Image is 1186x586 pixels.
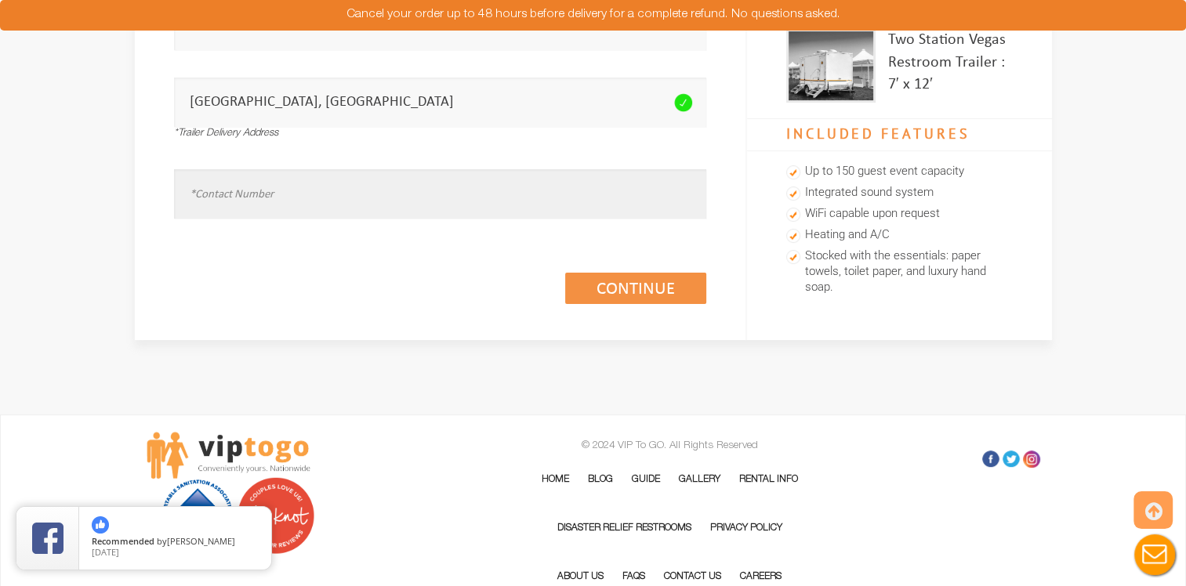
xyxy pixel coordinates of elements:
[731,457,806,502] a: Rental Info
[702,505,790,551] a: Privacy Policy
[982,450,999,468] a: Facebook
[92,546,119,558] span: [DATE]
[786,204,1013,225] li: WiFi capable upon request
[786,161,1013,183] li: Up to 150 guest event capacity
[92,537,259,548] span: by
[624,457,668,502] a: Guide
[147,432,310,479] img: viptogo LogoVIPTOGO
[1023,450,1040,468] a: Insta
[549,505,699,551] a: Disaster Relief Restrooms
[786,183,1013,204] li: Integrated sound system
[580,457,621,502] a: Blog
[534,457,577,502] a: Home
[747,118,1052,151] h4: Included Features
[92,535,154,547] span: Recommended
[167,535,235,547] span: [PERSON_NAME]
[92,516,109,534] img: thumbs up icon
[1003,450,1020,468] a: Twitter
[441,436,899,457] p: © 2024 VIP To GO. All Rights Reserved
[1123,523,1186,586] button: Live Chat
[174,127,706,142] div: *Trailer Delivery Address
[786,225,1013,246] li: Heating and A/C
[888,29,1013,103] div: Two Station Vegas Restroom Trailer : 7′ x 12′
[565,273,706,304] a: Continue
[174,78,706,127] input: *Trailer Delivery Address
[32,523,63,554] img: Review Rating
[174,169,706,219] input: *Contact Number
[786,246,1013,298] li: Stocked with the essentials: paper towels, toilet paper, and luxury hand soap.
[671,457,728,502] a: Gallery
[237,476,315,555] img: Couples love us! See our reviews on The Knot.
